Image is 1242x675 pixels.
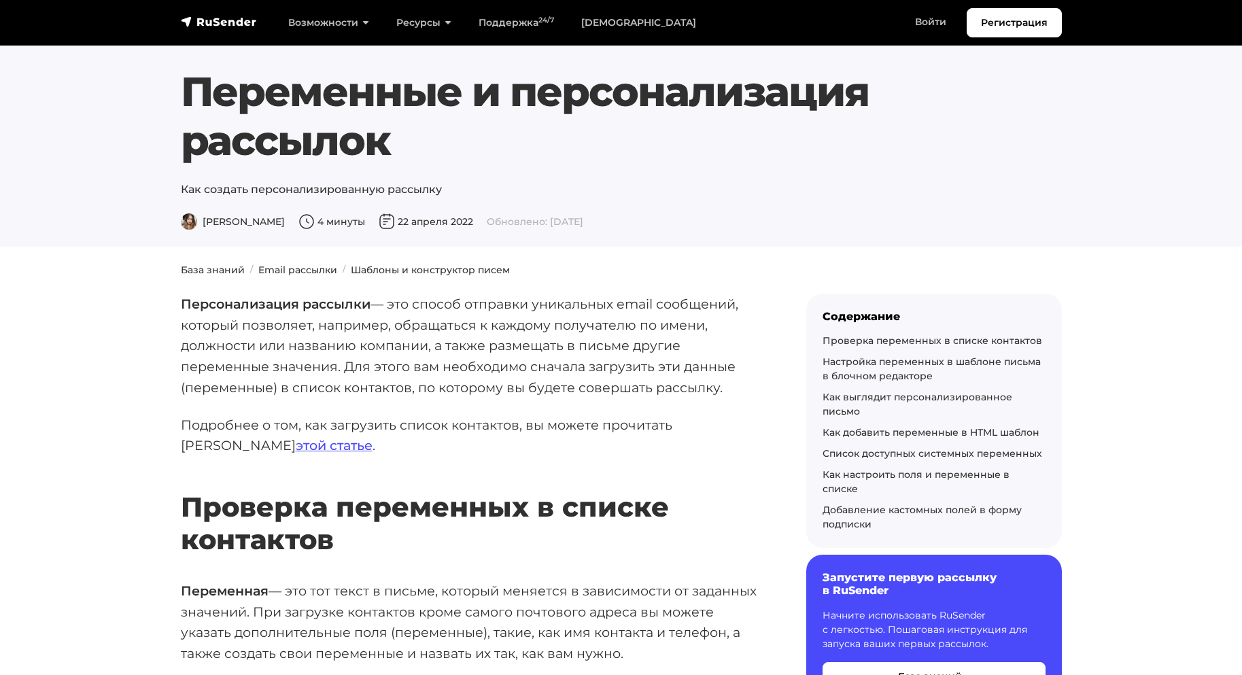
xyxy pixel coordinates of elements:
a: Как выглядит персонализированное письмо [823,391,1012,417]
div: Содержание [823,310,1046,323]
a: Возможности [275,9,383,37]
span: [PERSON_NAME] [181,215,285,228]
a: Список доступных системных переменных [823,447,1042,460]
a: Регистрация [967,8,1062,37]
p: Начните использовать RuSender с легкостью. Пошаговая инструкция для запуска ваших первых рассылок. [823,608,1046,651]
span: 22 апреля 2022 [379,215,473,228]
a: Ресурсы [383,9,465,37]
img: Время чтения [298,213,315,230]
h6: Запустите первую рассылку в RuSender [823,571,1046,597]
p: Подробнее о том, как загрузить список контактов, вы можете прочитать [PERSON_NAME] . [181,415,763,456]
a: База знаний [181,264,245,276]
img: Дата публикации [379,213,395,230]
a: Как добавить переменные в HTML шаблон [823,426,1039,438]
img: RuSender [181,15,257,29]
a: Войти [901,8,960,36]
a: Поддержка24/7 [465,9,568,37]
a: Настройка переменных в шаблоне письма в блочном редакторе [823,356,1041,382]
a: этой статье [296,437,373,453]
span: 4 минуты [298,215,365,228]
strong: Персонализация рассылки [181,296,370,312]
a: Как настроить поля и переменные в списке [823,468,1010,495]
span: Обновлено: [DATE] [487,215,583,228]
a: Добавление кастомных полей в форму подписки [823,504,1022,530]
strong: Переменная [181,583,269,599]
h1: Переменные и персонализация рассылок [181,67,1062,165]
a: [DEMOGRAPHIC_DATA] [568,9,710,37]
p: — это способ отправки уникальных email сообщений, который позволяет, например, обращаться к каждо... [181,294,763,398]
a: Проверка переменных в списке контактов [823,334,1042,347]
nav: breadcrumb [173,263,1070,277]
a: Email рассылки [258,264,337,276]
p: Как создать персонализированную рассылку [181,181,1062,198]
a: Шаблоны и конструктор писем [351,264,510,276]
p: — это тот текст в письме, который меняется в зависимости от заданных значений. При загрузке конта... [181,581,763,664]
h2: Проверка переменных в списке контактов [181,451,763,556]
sup: 24/7 [538,16,554,24]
